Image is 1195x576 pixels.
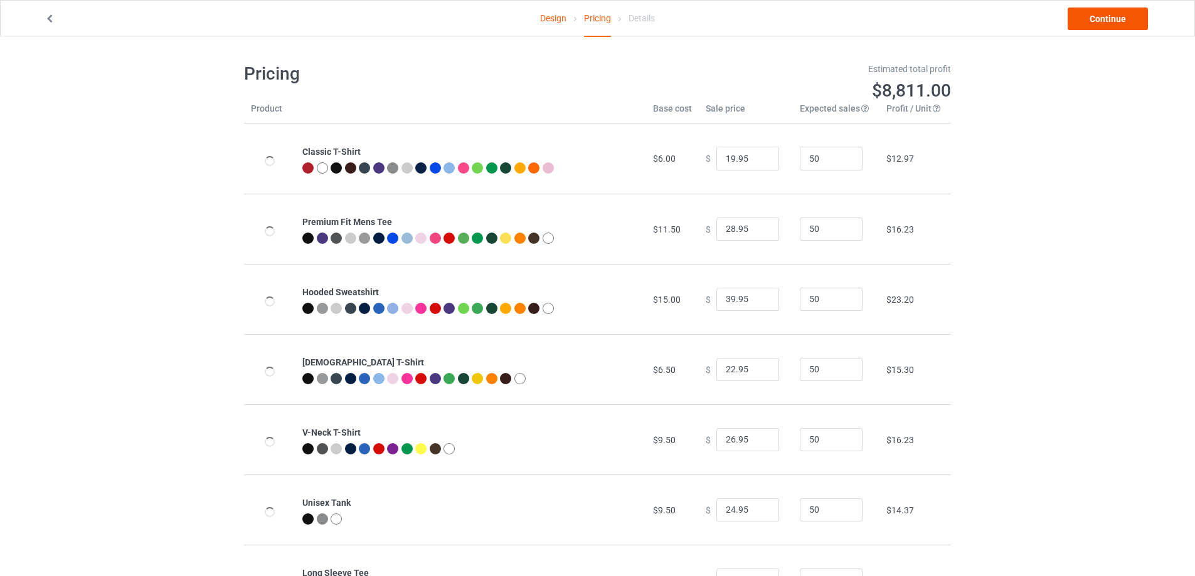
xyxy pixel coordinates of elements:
th: Product [244,102,295,123]
span: $11.50 [653,224,681,234]
span: $8,811.00 [872,80,951,101]
b: Premium Fit Mens Tee [302,217,392,227]
th: Sale price [699,102,793,123]
span: $12.97 [886,154,914,164]
span: $6.50 [653,365,676,375]
img: heather_texture.png [317,513,328,525]
span: $16.23 [886,435,914,445]
span: $ [706,434,711,444]
th: Expected sales [793,102,879,123]
span: $6.00 [653,154,676,164]
span: $ [706,154,711,164]
a: Design [540,1,566,36]
th: Base cost [646,102,699,123]
div: Details [629,1,655,36]
th: Profit / Unit [879,102,951,123]
span: $23.20 [886,295,914,305]
span: $ [706,294,711,304]
div: Pricing [584,1,611,37]
span: $9.50 [653,435,676,445]
b: V-Neck T-Shirt [302,427,361,437]
span: $ [706,505,711,515]
img: heather_texture.png [359,233,370,244]
img: heather_texture.png [387,162,398,174]
span: $ [706,224,711,234]
b: Classic T-Shirt [302,147,361,157]
a: Continue [1068,8,1148,30]
b: Hooded Sweatshirt [302,287,379,297]
div: Estimated total profit [607,63,952,75]
span: $14.37 [886,505,914,515]
b: Unisex Tank [302,498,351,508]
span: $15.30 [886,365,914,375]
b: [DEMOGRAPHIC_DATA] T-Shirt [302,357,424,367]
span: $9.50 [653,505,676,515]
span: $15.00 [653,295,681,305]
span: $ [706,364,711,374]
span: $16.23 [886,224,914,234]
h1: Pricing [244,63,589,85]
